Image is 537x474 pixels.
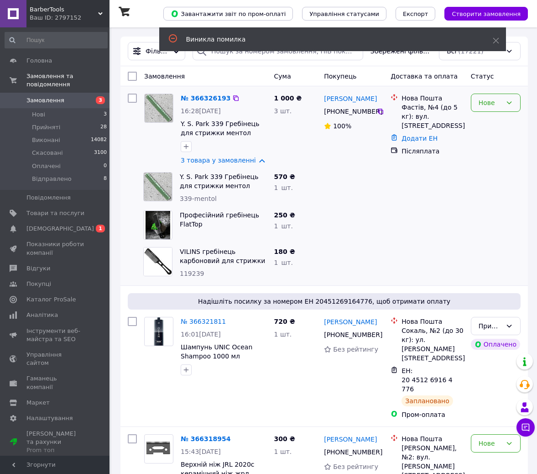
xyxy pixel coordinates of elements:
a: Шампунь UNIC Ocean Shampoo 1000 мл [181,343,252,360]
button: Експорт [396,7,436,21]
span: Експорт [403,11,428,17]
span: Замовлення та повідомлення [26,72,109,89]
a: Y. S. Park 339 Гребінець для стрижки ментол [181,120,259,137]
span: ЕН: 20 4512 6916 4776 [401,367,452,393]
span: [DEMOGRAPHIC_DATA] [26,225,94,233]
div: Прийнято [479,321,502,331]
a: Y. S. Park 339 Гребінець для стрижки ментол [180,173,258,190]
span: Покупець [324,73,356,80]
span: Завантажити звіт по пром-оплаті [171,10,286,18]
span: 180 ₴ [274,248,295,255]
span: Показники роботи компанії [26,240,84,257]
a: [PERSON_NAME] [324,317,377,327]
a: № 366321811 [181,318,226,325]
span: Каталог ProSale [26,295,76,304]
input: Пошук [5,32,108,48]
span: 570 ₴ [274,173,295,180]
span: Доставка та оплата [391,73,458,80]
span: Повідомлення [26,194,71,202]
span: Скасовані [32,149,63,157]
div: Нова Пошта [401,434,463,443]
div: Ваш ID: 2797152 [30,14,109,22]
button: Управління статусами [302,7,386,21]
a: [PERSON_NAME] [324,435,377,444]
span: Гаманець компанії [26,374,84,391]
span: Налаштування [26,414,73,422]
span: Замовлення [144,73,185,80]
span: 339-mentol [180,195,217,202]
a: Професійний гребінець FlatTop [180,211,259,228]
span: 1 000 ₴ [274,95,302,102]
span: Відгуки [26,264,50,273]
span: Виконані [32,136,60,144]
span: Маркет [26,399,50,407]
img: Фото товару [146,211,170,239]
a: № 366326193 [181,95,230,102]
span: Головна [26,57,52,65]
span: 3 [96,96,105,104]
a: № 366318954 [181,435,230,442]
span: 14082 [91,136,107,144]
img: Фото товару [146,317,171,346]
span: Статус [471,73,494,80]
div: Сокаль, №2 (до 30 кг): ул. [PERSON_NAME][STREET_ADDRESS] [401,326,463,363]
span: 100% [333,122,351,130]
div: Пром-оплата [401,410,463,419]
span: [PHONE_NUMBER] [324,331,382,338]
div: Оплачено [471,339,520,350]
span: Управління сайтом [26,351,84,367]
div: Фастів, №4 (до 5 кг): вул. [STREET_ADDRESS] [401,103,463,130]
span: Створити замовлення [452,11,521,17]
span: Управління статусами [309,11,379,17]
span: Покупці [26,280,51,288]
span: Надішліть посилку за номером ЕН 20451269164776, щоб отримати оплату [131,297,517,306]
span: 0 [104,162,107,170]
a: VILINS гребінець карбоновий для стрижки під машинку та начосу [180,248,265,274]
img: Фото товару [145,94,173,122]
span: 300 ₴ [274,435,295,442]
span: [PHONE_NUMBER] [324,448,382,456]
img: Фото товару [144,248,172,276]
a: Додати ЕН [401,135,438,142]
span: [PERSON_NAME] та рахунки [26,430,84,455]
span: 1 шт. [274,184,293,191]
span: Відправлено [32,175,72,183]
span: 3 [104,111,107,119]
button: Створити замовлення [444,7,528,21]
button: Чат з покупцем [516,418,535,437]
img: Фото товару [144,173,172,201]
a: [PERSON_NAME] [324,94,377,103]
span: Cума [274,73,291,80]
div: Нове [479,438,502,448]
span: Фільтри [146,47,167,56]
span: Замовлення [26,96,64,105]
span: [PHONE_NUMBER] [324,108,382,115]
span: 1 шт. [274,448,292,455]
span: 3100 [94,149,107,157]
span: Інструменти веб-майстра та SEO [26,327,84,343]
span: Оплачені [32,162,61,170]
img: Фото товару [145,440,173,458]
span: Без рейтингу [333,463,378,470]
a: Фото товару [144,94,173,123]
span: 1 шт. [274,331,292,338]
span: 720 ₴ [274,318,295,325]
span: 119239 [180,270,204,277]
span: BarberTools [30,5,98,14]
div: Виникла помилка [186,35,470,44]
div: Заплановано [401,395,453,406]
span: Нові [32,111,45,119]
span: 1 шт. [274,222,293,230]
span: Прийняті [32,123,60,132]
span: 15:43[DATE] [181,448,221,455]
span: 8 [104,175,107,183]
a: Створити замовлення [435,10,528,17]
div: Післяплата [401,147,463,156]
div: Нова Пошта [401,94,463,103]
a: 3 товара у замовленні [181,157,256,164]
a: Фото товару [144,317,173,346]
span: Аналітика [26,311,58,319]
span: 16:28[DATE] [181,107,221,115]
